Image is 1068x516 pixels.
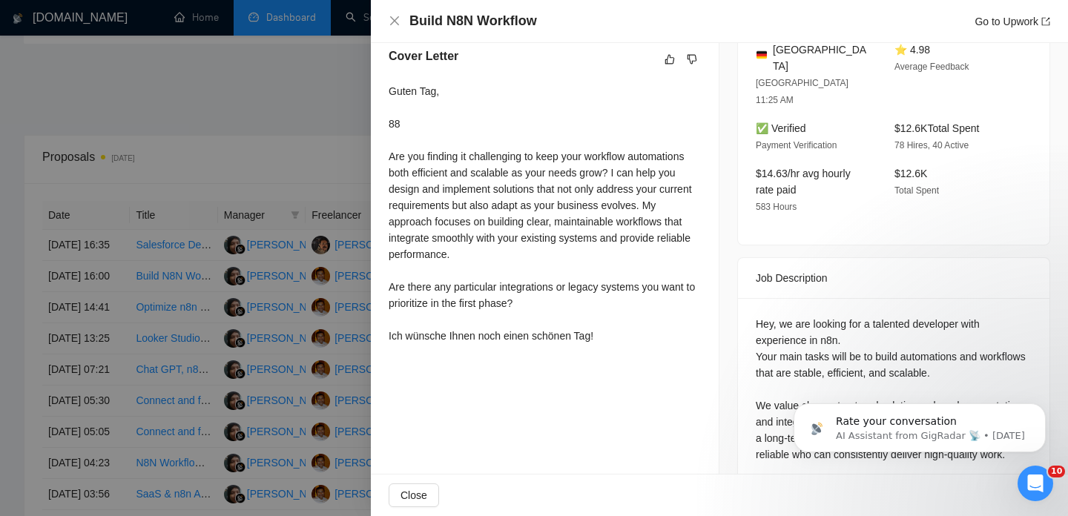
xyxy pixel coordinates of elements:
[400,487,427,503] span: Close
[894,168,927,179] span: $12.6K
[756,78,848,105] span: [GEOGRAPHIC_DATA] 11:25 AM
[756,258,1032,298] div: Job Description
[1041,17,1050,26] span: export
[894,140,969,150] span: 78 Hires, 40 Active
[894,122,979,134] span: $12.6K Total Spent
[1048,466,1065,477] span: 10
[756,202,797,212] span: 583 Hours
[683,50,701,68] button: dislike
[756,140,837,150] span: Payment Verification
[773,42,871,74] span: [GEOGRAPHIC_DATA]
[756,168,851,196] span: $14.63/hr avg hourly rate paid
[661,50,679,68] button: like
[1018,466,1053,501] iframe: Intercom live chat
[975,16,1050,27] a: Go to Upworkexport
[894,44,930,56] span: ⭐ 4.98
[409,12,537,30] h4: Build N8N Workflow
[894,62,969,72] span: Average Feedback
[771,372,1068,476] iframe: Intercom notifications message
[389,15,400,27] button: Close
[389,83,701,344] div: Guten Tag, 88 Are you finding it challenging to keep your workflow automations both efficient and...
[687,53,697,65] span: dislike
[894,185,939,196] span: Total Spent
[389,47,458,65] h5: Cover Letter
[389,15,400,27] span: close
[756,122,806,134] span: ✅ Verified
[389,483,439,507] button: Close
[756,50,767,60] img: 🇩🇪
[665,53,675,65] span: like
